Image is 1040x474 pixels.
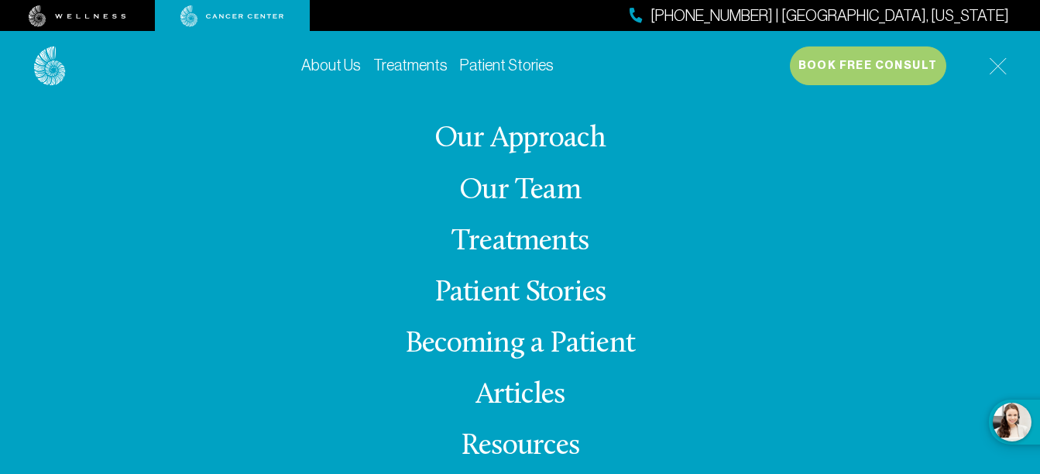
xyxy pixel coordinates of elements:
[451,227,589,257] a: Treatments
[461,431,579,462] a: Resources
[790,46,946,85] button: Book Free Consult
[460,57,554,74] a: Patient Stories
[29,5,126,27] img: wellness
[650,5,1009,27] span: [PHONE_NUMBER] | [GEOGRAPHIC_DATA], [US_STATE]
[459,176,581,206] a: Our Team
[301,57,361,74] a: About Us
[475,380,565,410] a: Articles
[434,124,606,154] a: Our Approach
[34,46,66,86] img: logo
[630,5,1009,27] a: [PHONE_NUMBER] | [GEOGRAPHIC_DATA], [US_STATE]
[989,57,1007,75] img: icon-hamburger
[434,278,606,308] a: Patient Stories
[180,5,284,27] img: cancer center
[405,329,635,359] a: Becoming a Patient
[373,57,448,74] a: Treatments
